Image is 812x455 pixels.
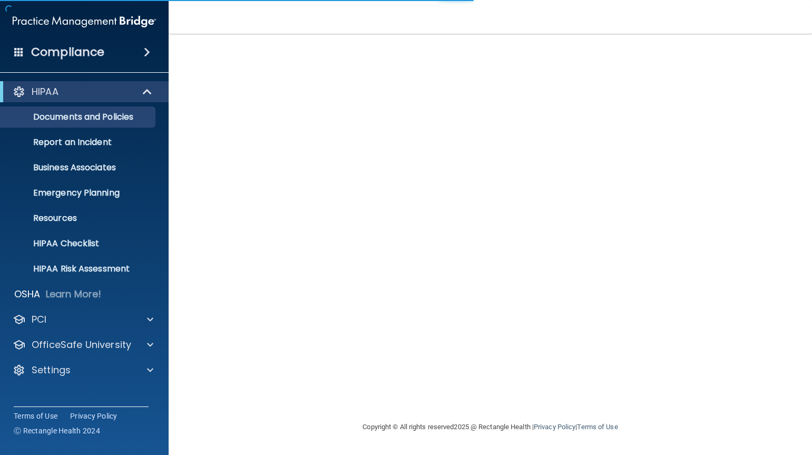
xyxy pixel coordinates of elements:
img: PMB logo [13,11,156,32]
p: Documents and Policies [7,112,151,122]
a: OfficeSafe University [13,338,153,351]
p: Business Associates [7,162,151,173]
p: Resources [7,213,151,224]
p: PCI [32,313,46,326]
a: Terms of Use [14,411,57,421]
p: Settings [32,364,71,376]
a: PCI [13,313,153,326]
a: Privacy Policy [70,411,118,421]
p: Emergency Planning [7,188,151,198]
h4: Compliance [31,45,104,60]
a: Privacy Policy [534,423,575,431]
a: Settings [13,364,153,376]
p: Learn More! [46,288,102,301]
p: OfficeSafe University [32,338,131,351]
p: Report an Incident [7,137,151,148]
a: Terms of Use [577,423,618,431]
p: HIPAA Risk Assessment [7,264,151,274]
div: Copyright © All rights reserved 2025 @ Rectangle Health | | [298,410,683,444]
a: HIPAA [13,85,153,98]
p: HIPAA [32,85,58,98]
p: HIPAA Checklist [7,238,151,249]
p: OSHA [14,288,41,301]
span: Ⓒ Rectangle Health 2024 [14,425,100,436]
